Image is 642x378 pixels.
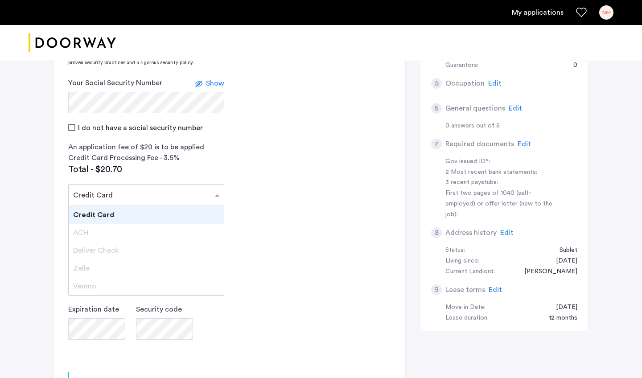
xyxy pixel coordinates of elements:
[76,124,203,131] label: I do not have a social security number
[489,286,502,293] span: Edit
[445,121,577,131] div: 0 answers out of 5
[445,284,485,295] h5: Lease terms
[445,177,558,188] div: 3 recent paystubs:
[540,313,577,324] div: 12 months
[431,103,442,114] div: 6
[576,7,587,18] a: Favorites
[73,247,119,254] span: Deliver Check
[206,80,224,87] span: Show
[445,245,465,256] div: Status:
[445,167,558,178] div: 2 Most recent bank statements:
[68,142,224,152] div: An application fee of $20 is to be applied
[551,245,577,256] div: Sublet
[73,229,88,236] span: ACH
[68,205,224,296] ng-dropdown-panel: Options list
[564,60,577,71] div: 0
[29,26,116,60] a: Cazamio logo
[431,139,442,149] div: 7
[445,156,558,167] div: Gov issued ID*:
[599,5,613,20] div: MH
[547,256,577,267] div: 01/23/2023
[431,78,442,89] div: 5
[500,229,514,236] span: Edit
[136,304,182,315] label: Security code
[431,227,442,238] div: 8
[445,227,497,238] h5: Address history
[68,304,119,315] label: Expiration date
[68,163,224,176] div: Total - $20.70
[445,78,485,89] h5: Occupation
[445,302,486,313] div: Move in Date:
[445,139,514,149] h5: Required documents
[73,283,96,290] span: Venmo
[68,152,224,163] div: Credit Card Processing Fee - 3.5%
[515,267,577,277] div: Tiffany Hubbard
[431,284,442,295] div: 9
[73,211,114,218] span: Credit Card
[73,265,90,272] span: Zelle
[445,188,558,220] div: First two pages of 1040 (self-employed) or offer letter (new to the job):
[488,80,502,87] span: Edit
[445,256,479,267] div: Living since:
[445,313,489,324] div: Lease duration:
[29,26,116,60] img: logo
[68,78,162,88] label: Your Social Security Number
[445,103,505,114] h5: General questions
[518,140,531,148] span: Edit
[547,302,577,313] div: 10/01/2025
[509,105,522,112] span: Edit
[445,267,495,277] div: Current Landlord:
[445,60,478,71] div: Guarantors:
[512,7,564,18] a: My application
